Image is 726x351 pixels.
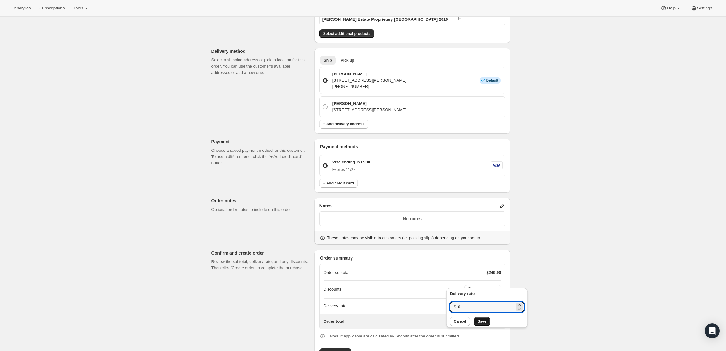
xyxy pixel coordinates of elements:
[324,216,501,222] p: No notes
[705,323,720,338] div: Open Intercom Messenger
[320,255,505,261] p: Order summary
[320,144,505,150] p: Payment methods
[697,6,712,11] span: Settings
[474,317,490,326] button: Save
[454,304,456,309] span: $
[487,270,501,276] p: $249.90
[211,147,309,166] p: Choose a saved payment method for this customer. To use a different one, click the “+ Add credit ...
[327,235,480,241] p: These notes may be visible to customers (ie. packing slips) depending on your setup
[319,29,374,38] button: Select additional products
[36,4,68,13] button: Subscriptions
[211,250,309,256] p: Confirm and create order
[332,167,370,172] p: Expires 11/27
[322,16,448,23] p: [PERSON_NAME] Estate Proprietary [GEOGRAPHIC_DATA] 2010
[332,71,407,77] p: [PERSON_NAME]
[464,285,501,294] button: Add discount
[211,198,309,204] p: Order notes
[657,4,685,13] button: Help
[319,120,368,129] button: + Add delivery address
[323,122,364,127] span: + Add delivery address
[687,4,716,13] button: Settings
[332,159,370,165] p: Visa ending in 8938
[73,6,83,11] span: Tools
[211,48,309,54] p: Delivery method
[211,259,309,271] p: Review the subtotal, delivery rate, and any discounts. Then click 'Create order' to complete the ...
[10,4,34,13] button: Analytics
[486,78,498,83] span: Default
[332,84,407,90] p: [PHONE_NUMBER]
[332,107,407,113] p: [STREET_ADDRESS][PERSON_NAME]
[667,6,675,11] span: Help
[450,291,524,297] p: Delivery rate
[319,203,332,209] span: Notes
[319,179,358,188] button: + Add credit card
[211,139,309,145] p: Payment
[332,77,407,84] p: [STREET_ADDRESS][PERSON_NAME]
[324,58,332,63] span: Ship
[328,333,459,339] p: Taxes, if applicable are calculated by Shopify after the order is submitted
[332,101,407,107] p: [PERSON_NAME]
[211,206,309,213] p: Optional order notes to include on this order
[211,57,309,76] p: Select a shipping address or pickup location for this order. You can use the customer's available...
[323,31,370,36] span: Select additional products
[324,318,344,325] p: Order total
[323,181,354,186] span: + Add credit card
[324,286,341,293] p: Discounts
[450,317,470,326] button: Cancel
[454,319,466,324] span: Cancel
[324,270,349,276] p: Order subtotal
[477,319,486,324] span: Save
[39,6,65,11] span: Subscriptions
[324,303,346,309] p: Delivery rate
[14,6,31,11] span: Analytics
[341,58,354,63] span: Pick up
[70,4,93,13] button: Tools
